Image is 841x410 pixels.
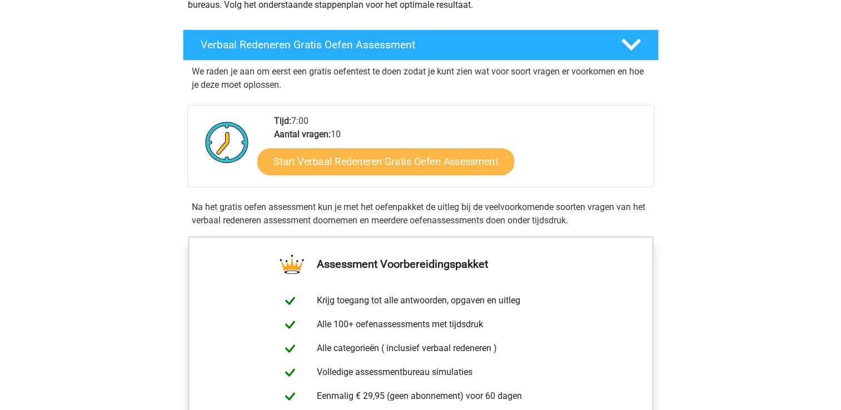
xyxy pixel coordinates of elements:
a: Verbaal Redeneren Gratis Oefen Assessment [178,29,663,61]
div: Na het gratis oefen assessment kun je met het oefenpakket de uitleg bij de veelvoorkomende soorte... [187,201,654,227]
a: Start Verbaal Redeneren Gratis Oefen Assessment [257,148,514,175]
div: 7:00 10 [266,114,653,187]
b: Aantal vragen: [274,129,331,139]
p: We raden je aan om eerst een gratis oefentest te doen zodat je kunt zien wat voor soort vragen er... [192,65,650,92]
img: Klok [199,114,255,170]
h4: Verbaal Redeneren Gratis Oefen Assessment [201,38,603,51]
b: Tijd: [274,116,291,126]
